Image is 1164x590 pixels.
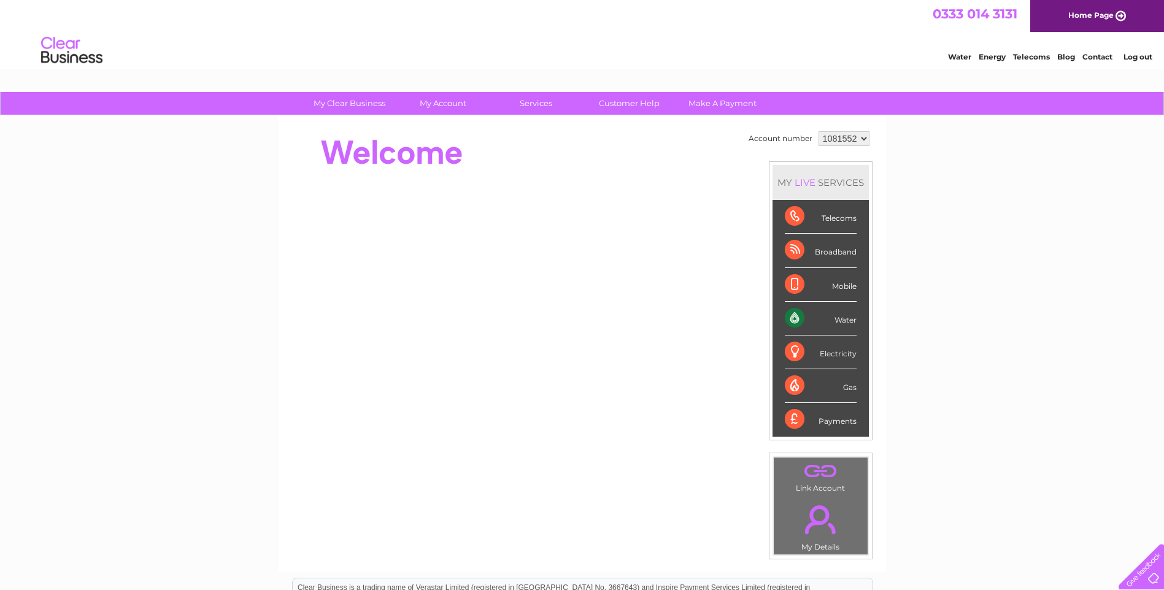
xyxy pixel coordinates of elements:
[785,200,857,234] div: Telecoms
[773,457,868,496] td: Link Account
[773,165,869,200] div: MY SERVICES
[777,498,865,541] a: .
[746,128,815,149] td: Account number
[979,52,1006,61] a: Energy
[299,92,400,115] a: My Clear Business
[948,52,971,61] a: Water
[785,403,857,436] div: Payments
[485,92,587,115] a: Services
[785,302,857,335] div: Water
[672,92,773,115] a: Make A Payment
[785,234,857,267] div: Broadband
[773,495,868,555] td: My Details
[785,268,857,302] div: Mobile
[1082,52,1112,61] a: Contact
[792,177,818,188] div: LIVE
[293,7,873,59] div: Clear Business is a trading name of Verastar Limited (registered in [GEOGRAPHIC_DATA] No. 3667643...
[40,32,103,69] img: logo.png
[933,6,1017,21] a: 0333 014 3131
[785,335,857,369] div: Electricity
[785,369,857,403] div: Gas
[1057,52,1075,61] a: Blog
[1124,52,1152,61] a: Log out
[1013,52,1050,61] a: Telecoms
[392,92,493,115] a: My Account
[777,461,865,482] a: .
[579,92,680,115] a: Customer Help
